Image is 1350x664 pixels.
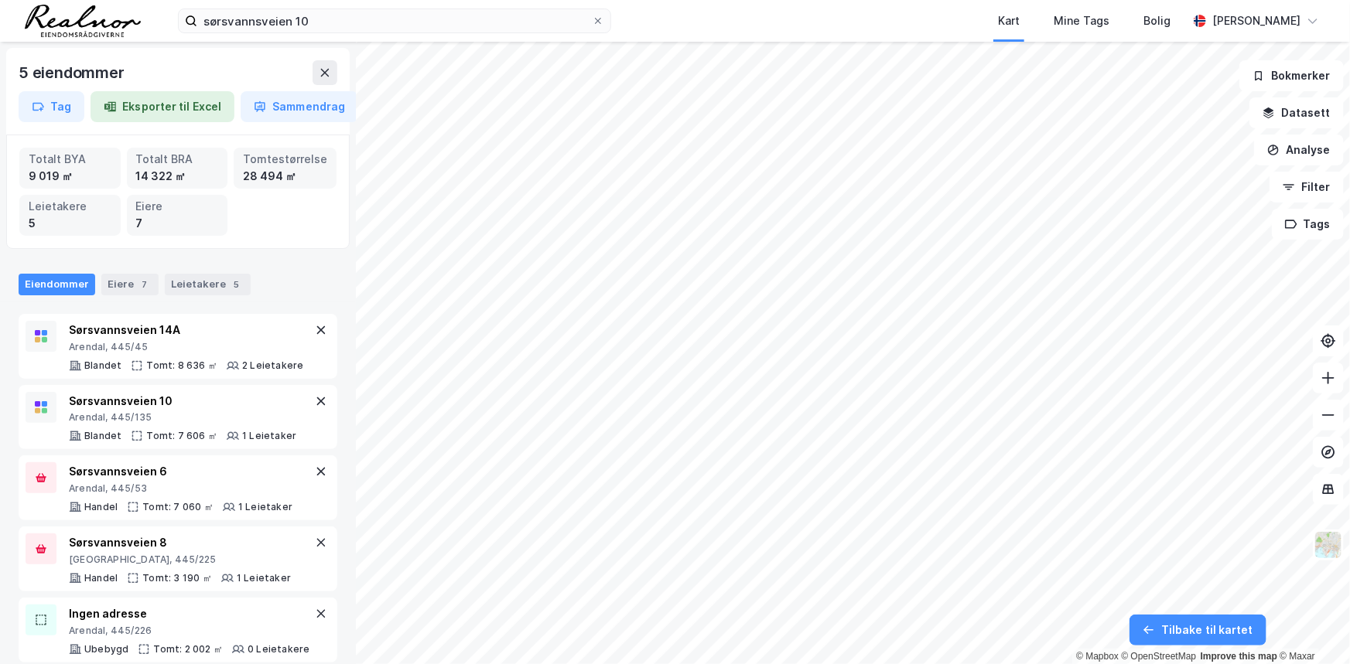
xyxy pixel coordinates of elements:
button: Bokmerker [1239,60,1344,91]
a: OpenStreetMap [1122,651,1197,662]
div: Tomt: 2 002 ㎡ [153,643,223,655]
div: Ubebygd [84,643,128,655]
iframe: Chat Widget [1273,590,1350,664]
div: Mine Tags [1054,12,1109,30]
div: Tomt: 8 636 ㎡ [146,359,217,372]
button: Tag [19,91,84,122]
div: Sørsvannsveien 6 [69,462,292,481]
div: Bolig [1143,12,1171,30]
div: Tomtestørrelse [243,151,327,168]
img: realnor-logo.934646d98de889bb5806.png [25,5,141,37]
div: 1 Leietaker [237,572,291,584]
button: Analyse [1254,135,1344,165]
div: Arendal, 445/45 [69,341,303,353]
div: Blandet [84,359,121,372]
div: Tomt: 7 060 ㎡ [142,501,214,513]
div: 5 [229,277,244,292]
button: Tags [1272,209,1344,240]
div: Handel [84,501,118,513]
div: 0 Leietakere [248,643,309,655]
div: Kontrollprogram for chat [1273,590,1350,664]
div: Leietakere [29,198,111,215]
button: Filter [1270,172,1344,203]
div: Ingen adresse [69,604,309,623]
div: Arendal, 445/53 [69,482,292,495]
div: 1 Leietaker [238,501,292,513]
div: Handel [84,572,118,584]
button: Sammendrag [241,91,358,122]
div: Eiere [101,274,159,295]
div: Sørsvannsveien 10 [69,392,296,410]
div: [GEOGRAPHIC_DATA], 445/225 [69,553,291,566]
div: 5 eiendommer [19,60,128,85]
button: Eksporter til Excel [91,91,234,122]
button: Datasett [1249,97,1344,128]
div: Tomt: 7 606 ㎡ [146,430,217,442]
div: Sørsvannsveien 14A [69,321,303,339]
div: Arendal, 445/135 [69,411,296,424]
div: 1 Leietaker [242,430,296,442]
div: 28 494 ㎡ [243,168,327,185]
button: Tilbake til kartet [1130,615,1266,645]
div: Arendal, 445/226 [69,625,309,637]
div: Kart [998,12,1020,30]
div: 7 [137,277,152,292]
div: Eiendommer [19,274,95,295]
div: Tomt: 3 190 ㎡ [142,572,212,584]
div: Sørsvannsveien 8 [69,533,291,552]
div: Totalt BRA [136,151,219,168]
div: Eiere [136,198,219,215]
a: Improve this map [1201,651,1277,662]
div: 14 322 ㎡ [136,168,219,185]
a: Mapbox [1076,651,1119,662]
div: Blandet [84,430,121,442]
div: 2 Leietakere [242,359,303,372]
div: 9 019 ㎡ [29,168,111,185]
div: [PERSON_NAME] [1212,12,1300,30]
div: 7 [136,215,219,232]
div: Totalt BYA [29,151,111,168]
div: 5 [29,215,111,232]
input: Søk på adresse, matrikkel, gårdeiere, leietakere eller personer [197,9,592,32]
div: Leietakere [165,274,251,295]
img: Z [1314,530,1343,560]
